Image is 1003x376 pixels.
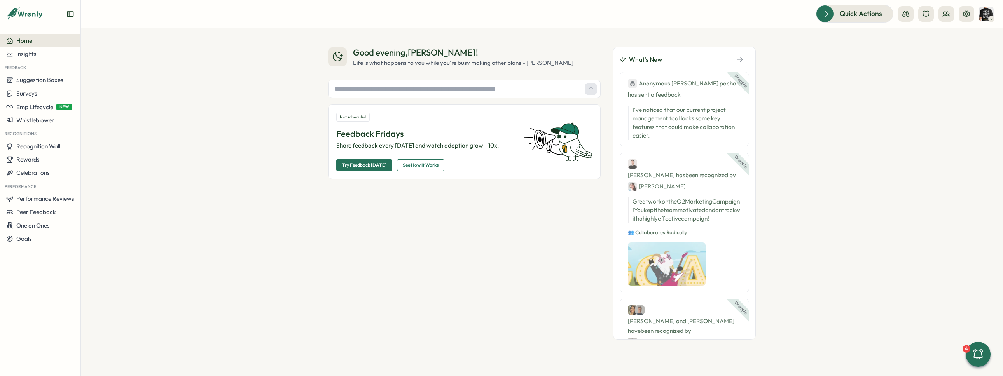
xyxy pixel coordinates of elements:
span: Home [16,37,32,44]
img: Jane [628,182,637,191]
span: One on Ones [16,222,50,229]
img: Cassie [628,305,637,315]
div: [PERSON_NAME] has been recognized by [628,159,741,191]
button: Quick Actions [816,5,893,22]
p: I've noticed that our current project management tool lacks some key features that could make col... [633,106,741,140]
span: Recognition Wall [16,143,60,150]
button: Try Feedback [DATE] [336,159,392,171]
div: [PERSON_NAME] [628,337,686,347]
span: Celebrations [16,169,50,176]
img: Recognition Image [628,242,706,286]
span: Goals [16,235,32,242]
span: Performance Reviews [16,195,74,202]
div: Not scheduled [336,113,370,122]
p: 👥 Collaborates Radically [628,229,741,236]
div: [PERSON_NAME] [628,181,686,191]
span: Suggestion Boxes [16,76,63,84]
p: Feedback Fridays [336,128,514,140]
span: Try Feedback [DATE] [342,160,386,171]
span: Whistleblower [16,117,54,124]
p: Great work on the Q2 Marketing Campaign! You kept the team motivated and on track with a highly e... [628,197,741,223]
img: Andrew Fan [979,7,994,21]
span: Insights [16,50,37,57]
span: What's New [629,55,662,64]
span: NEW [56,104,72,110]
button: See How It Works [397,159,444,171]
span: Emp Lifecycle [16,103,53,111]
button: 4 [966,342,991,367]
span: Quick Actions [840,9,882,19]
p: Share feedback every [DATE] and watch adoption grow—10x. [336,141,514,150]
img: Carlos [628,338,637,347]
img: Jack [635,305,645,315]
div: Good evening , [PERSON_NAME] ! [353,47,573,59]
div: 4 [963,345,970,353]
span: Rewards [16,156,40,163]
div: Life is what happens to you while you're busy making other plans - [PERSON_NAME] [353,59,573,67]
div: has sent a feedback [628,78,741,99]
button: Expand sidebar [66,10,74,18]
img: Ben [628,159,637,169]
span: Peer Feedback [16,208,56,216]
span: See How It Works [403,160,439,171]
div: [PERSON_NAME] and [PERSON_NAME] have been recognized by [628,305,741,347]
span: Surveys [16,90,37,97]
div: Anonymous [PERSON_NAME] pochard [628,78,742,88]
